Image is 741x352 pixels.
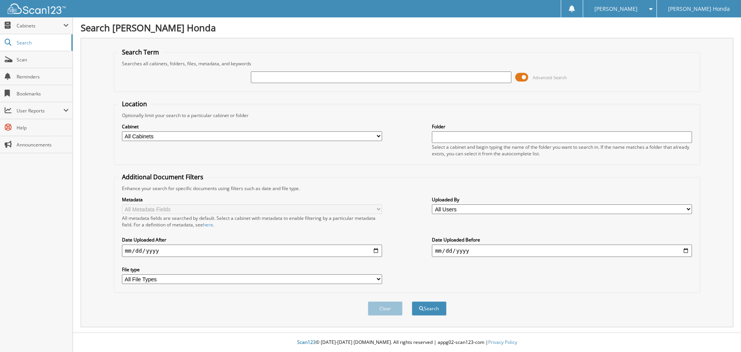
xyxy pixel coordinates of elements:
button: Search [412,301,447,316]
label: Metadata [122,196,382,203]
a: Privacy Policy [488,339,517,345]
div: Select a cabinet and begin typing the name of the folder you want to search in. If the name match... [432,144,692,157]
label: Folder [432,123,692,130]
label: Date Uploaded After [122,236,382,243]
div: All metadata fields are searched by default. Select a cabinet with metadata to enable filtering b... [122,215,382,228]
legend: Additional Document Filters [118,173,207,181]
span: User Reports [17,107,63,114]
input: end [432,245,692,257]
div: © [DATE]-[DATE] [DOMAIN_NAME]. All rights reserved | appg02-scan123-com | [73,333,741,352]
div: Optionally limit your search to a particular cabinet or folder [118,112,696,119]
span: Help [17,124,69,131]
div: Searches all cabinets, folders, files, metadata, and keywords [118,60,696,67]
span: Advanced Search [533,75,567,80]
span: [PERSON_NAME] Honda [668,7,730,11]
span: Reminders [17,73,69,80]
span: Scan123 [297,339,316,345]
span: Bookmarks [17,90,69,97]
label: Uploaded By [432,196,692,203]
span: Cabinets [17,22,63,29]
label: Date Uploaded Before [432,236,692,243]
span: Scan [17,56,69,63]
input: start [122,245,382,257]
label: Cabinet [122,123,382,130]
img: scan123-logo-white.svg [8,3,66,14]
div: Enhance your search for specific documents using filters such as date and file type. [118,185,696,192]
legend: Search Term [118,48,163,56]
span: Search [17,39,68,46]
h1: Search [PERSON_NAME] Honda [81,21,733,34]
a: here [203,221,213,228]
span: [PERSON_NAME] [594,7,638,11]
button: Clear [368,301,403,316]
span: Announcements [17,141,69,148]
label: File type [122,266,382,273]
legend: Location [118,100,151,108]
